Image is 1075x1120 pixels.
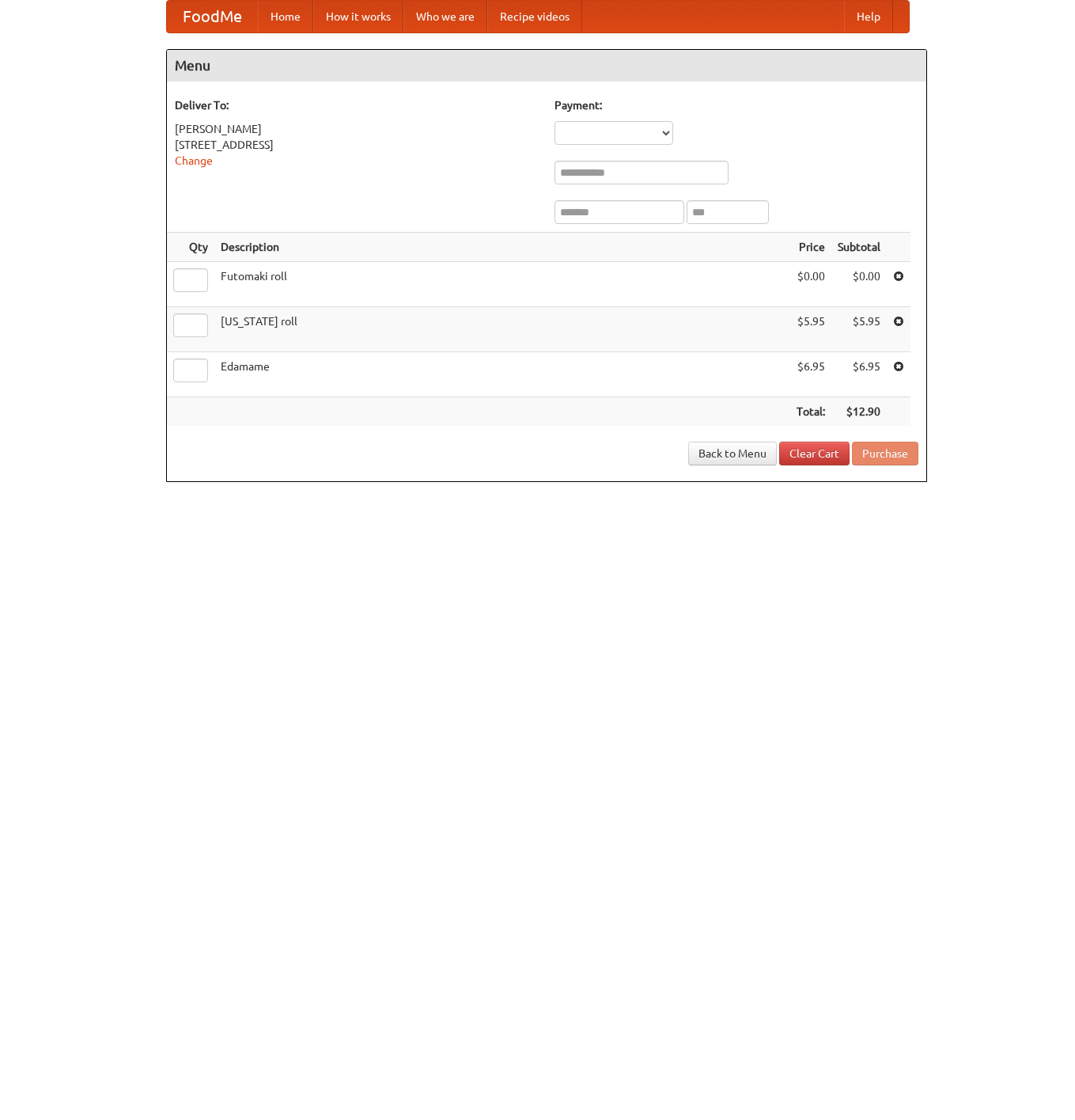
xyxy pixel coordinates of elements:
[175,137,539,153] div: [STREET_ADDRESS]
[688,442,777,465] a: Back to Menu
[844,1,893,32] a: Help
[790,233,831,262] th: Price
[214,233,790,262] th: Description
[852,442,918,465] button: Purchase
[831,352,887,397] td: $6.95
[779,442,850,465] a: Clear Cart
[175,97,539,113] h5: Deliver To:
[403,1,487,32] a: Who we are
[214,307,790,352] td: [US_STATE] roll
[790,397,831,427] th: Total:
[831,262,887,307] td: $0.00
[214,262,790,307] td: Futomaki roll
[831,307,887,352] td: $5.95
[555,97,918,113] h5: Payment:
[790,352,831,397] td: $6.95
[167,1,258,32] a: FoodMe
[175,121,539,137] div: [PERSON_NAME]
[167,50,926,82] h4: Menu
[831,397,887,427] th: $12.90
[487,1,582,32] a: Recipe videos
[790,262,831,307] td: $0.00
[258,1,313,32] a: Home
[831,233,887,262] th: Subtotal
[790,307,831,352] td: $5.95
[175,154,213,167] a: Change
[313,1,403,32] a: How it works
[214,352,790,397] td: Edamame
[167,233,214,262] th: Qty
